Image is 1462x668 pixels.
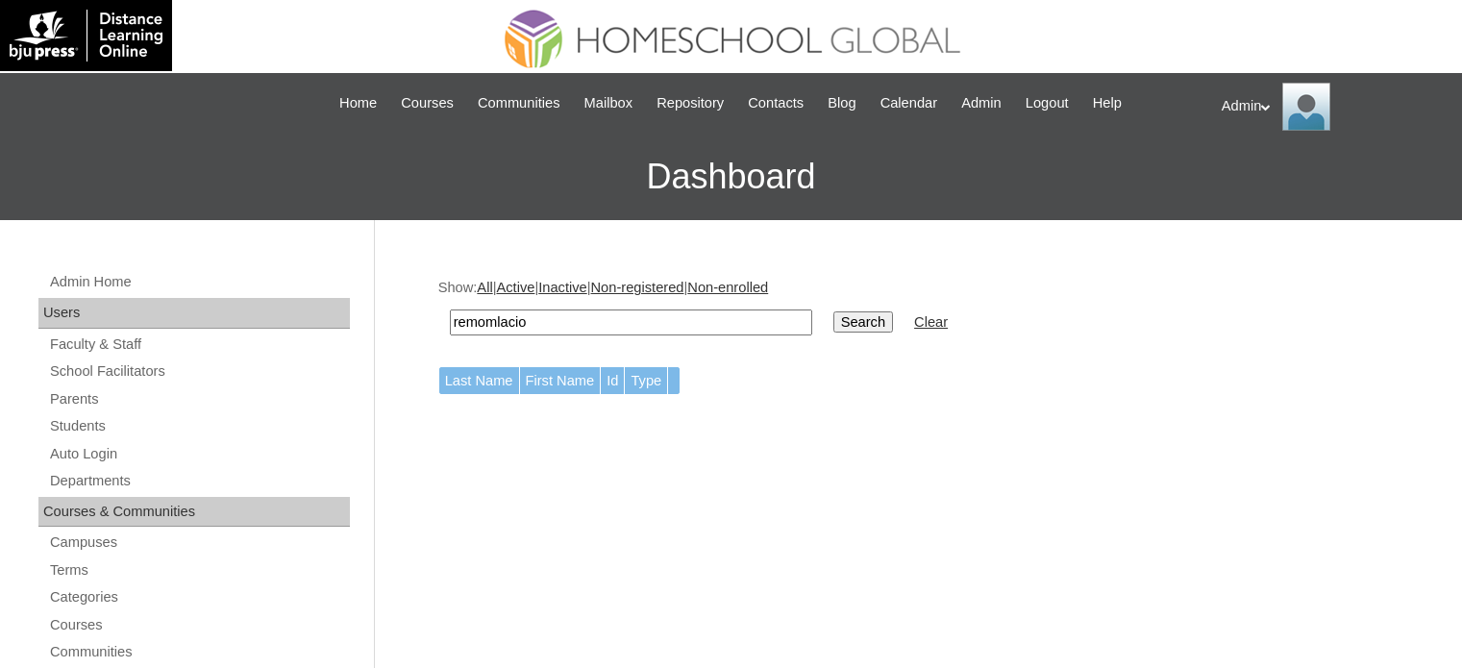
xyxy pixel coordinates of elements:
a: Faculty & Staff [48,333,350,357]
img: Admin Homeschool Global [1282,83,1330,131]
input: Search [450,309,812,335]
span: Repository [657,92,724,114]
a: Communities [468,92,570,114]
a: Non-registered [591,280,684,295]
td: Id [601,367,624,395]
td: Type [625,367,667,395]
a: Home [330,92,386,114]
div: Admin [1222,83,1443,131]
a: Blog [818,92,865,114]
div: Users [38,298,350,329]
a: Communities [48,640,350,664]
span: Calendar [880,92,937,114]
a: Departments [48,469,350,493]
span: Help [1093,92,1122,114]
h3: Dashboard [10,134,1452,220]
a: Calendar [871,92,947,114]
a: School Facilitators [48,359,350,383]
a: Repository [647,92,733,114]
a: Students [48,414,350,438]
td: First Name [520,367,601,395]
a: Contacts [738,92,813,114]
span: Courses [401,92,454,114]
span: Mailbox [584,92,633,114]
a: Parents [48,387,350,411]
a: Terms [48,558,350,582]
a: Auto Login [48,442,350,466]
div: Show: | | | | [438,278,1390,346]
a: Admin [952,92,1011,114]
a: Active [496,280,534,295]
a: Non-enrolled [687,280,768,295]
span: Admin [961,92,1002,114]
a: Clear [914,314,948,330]
td: Last Name [439,367,519,395]
a: Help [1083,92,1131,114]
a: Admin Home [48,270,350,294]
a: All [477,280,492,295]
span: Home [339,92,377,114]
a: Courses [48,613,350,637]
a: Categories [48,585,350,609]
span: Blog [828,92,855,114]
img: logo-white.png [10,10,162,62]
a: Logout [1016,92,1078,114]
a: Inactive [538,280,587,295]
span: Logout [1026,92,1069,114]
div: Courses & Communities [38,497,350,528]
a: Courses [391,92,463,114]
span: Contacts [748,92,804,114]
a: Mailbox [575,92,643,114]
a: Campuses [48,531,350,555]
span: Communities [478,92,560,114]
input: Search [833,311,893,333]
